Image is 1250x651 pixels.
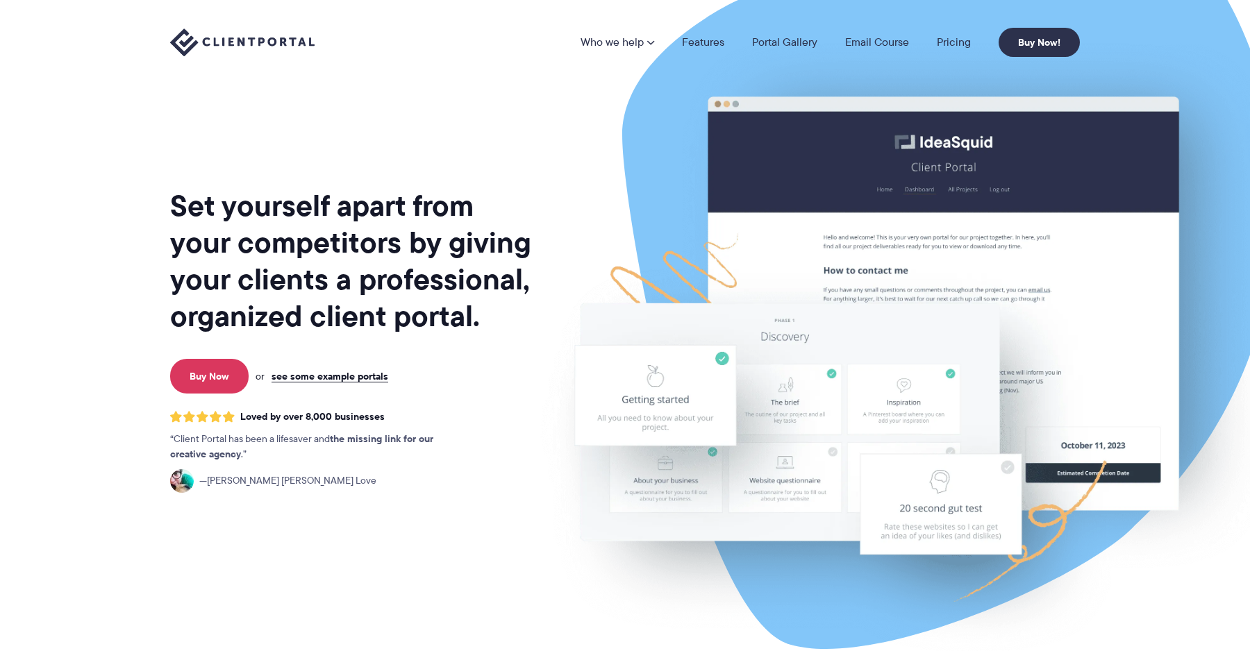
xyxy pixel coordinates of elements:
a: see some example portals [272,370,388,382]
a: Portal Gallery [752,37,817,48]
span: or [256,370,265,382]
p: Client Portal has been a lifesaver and . [170,432,462,462]
a: Email Course [845,37,909,48]
span: [PERSON_NAME] [PERSON_NAME] Love [199,473,376,489]
a: Features [682,37,724,48]
strong: the missing link for our creative agency [170,431,433,462]
a: Pricing [937,37,971,48]
h1: Set yourself apart from your competitors by giving your clients a professional, organized client ... [170,187,534,335]
span: Loved by over 8,000 businesses [240,411,385,423]
a: Buy Now [170,359,249,394]
a: Buy Now! [999,28,1080,57]
a: Who we help [581,37,654,48]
